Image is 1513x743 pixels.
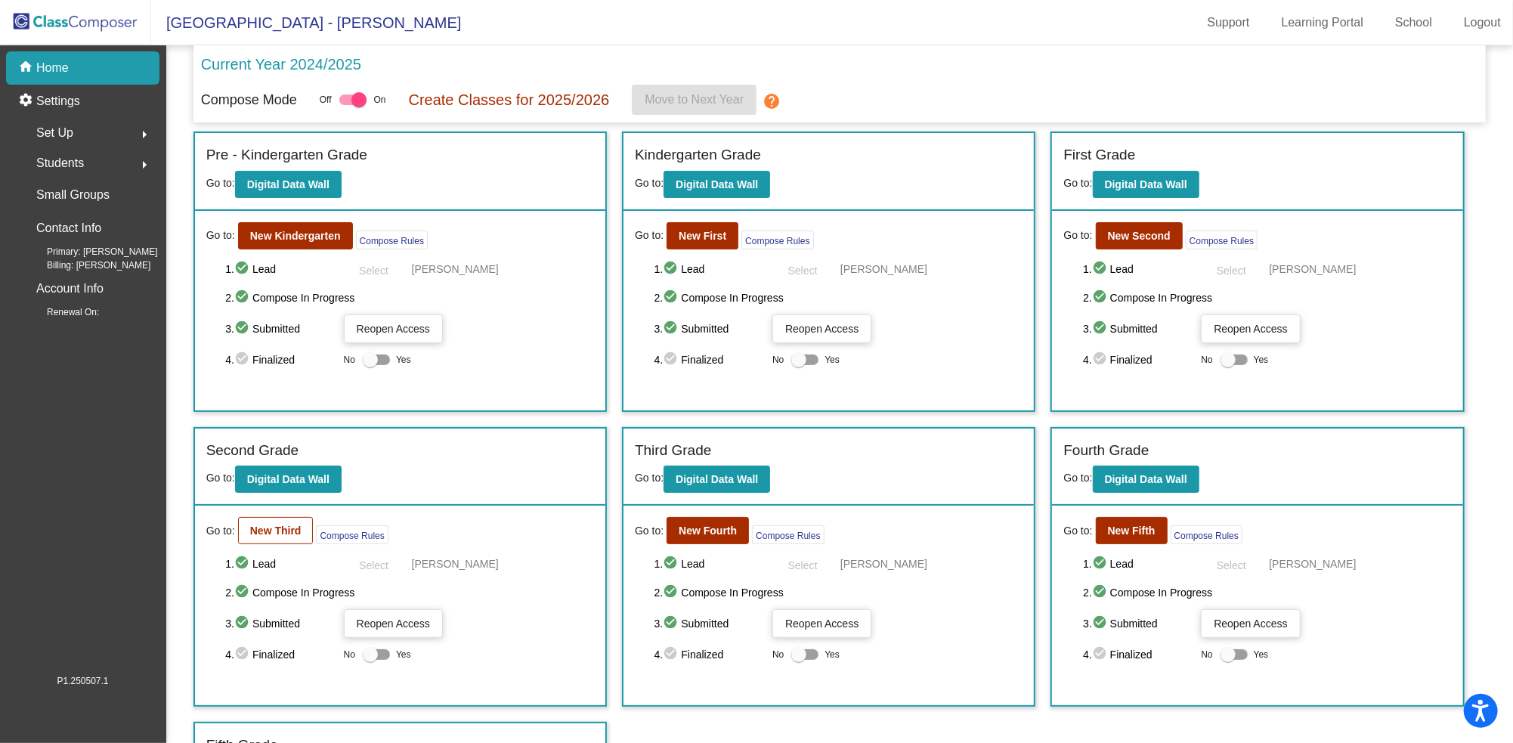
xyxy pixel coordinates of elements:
b: Digital Data Wall [1105,178,1187,190]
span: 4. Finalized [654,351,765,369]
span: Select [1217,559,1246,571]
mat-icon: check_circle [1092,260,1110,278]
button: Digital Data Wall [1093,466,1199,493]
span: 1. Lead [654,260,765,278]
mat-icon: check_circle [1092,615,1110,633]
b: Digital Data Wall [1105,473,1187,485]
span: 1. Lead [225,260,336,278]
b: New First [679,230,726,242]
span: Move to Next Year [645,93,744,106]
button: Select [344,552,404,576]
span: Yes [396,351,411,369]
button: Compose Rules [741,231,813,249]
span: Yes [1254,645,1269,664]
span: Select [1217,265,1246,277]
span: Reopen Access [1214,323,1287,335]
label: Kindergarten Grade [635,144,761,166]
span: Select [359,559,388,571]
mat-icon: check_circle [1092,555,1110,573]
span: Yes [1254,351,1269,369]
span: No [344,353,355,367]
mat-icon: check_circle [234,320,252,338]
button: Reopen Access [1201,314,1300,343]
span: 1. Lead [654,555,765,573]
span: 4. Finalized [654,645,765,664]
b: New Fifth [1108,525,1156,537]
span: Go to: [635,523,664,539]
button: Reopen Access [1201,609,1300,638]
label: Second Grade [206,440,299,462]
a: Learning Portal [1270,11,1376,35]
span: Primary: [PERSON_NAME] [23,245,158,259]
mat-icon: check_circle [234,260,252,278]
button: New Third [238,517,314,544]
mat-icon: check_circle [234,555,252,573]
p: Account Info [36,278,104,299]
button: Compose Rules [1186,231,1258,249]
span: Go to: [635,472,664,484]
span: 4. Finalized [225,351,336,369]
mat-icon: check_circle [663,584,681,602]
b: Digital Data Wall [676,473,758,485]
button: Reopen Access [772,609,871,638]
span: 2. Compose In Progress [225,289,594,307]
span: Yes [396,645,411,664]
span: Go to: [206,177,235,189]
p: Settings [36,92,80,110]
a: School [1383,11,1444,35]
button: New Second [1096,222,1183,249]
span: 3. Submitted [1083,615,1193,633]
mat-icon: check_circle [663,555,681,573]
p: Home [36,59,69,77]
mat-icon: check_circle [234,615,252,633]
mat-icon: check_circle [234,289,252,307]
span: [PERSON_NAME] [1269,556,1356,571]
span: No [772,353,784,367]
span: No [772,648,784,661]
span: Students [36,153,84,174]
button: Digital Data Wall [664,171,770,198]
span: Go to: [635,177,664,189]
mat-icon: check_circle [1092,320,1110,338]
span: 2. Compose In Progress [1083,289,1452,307]
a: Support [1196,11,1262,35]
span: Reopen Access [785,323,859,335]
mat-icon: check_circle [234,351,252,369]
p: Current Year 2024/2025 [201,53,361,76]
mat-icon: check_circle [663,645,681,664]
span: 4. Finalized [1083,351,1193,369]
p: Compose Mode [201,90,297,110]
span: Reopen Access [1214,618,1287,630]
span: 1. Lead [225,555,336,573]
mat-icon: check_circle [1092,289,1110,307]
button: Move to Next Year [632,85,756,115]
button: Reopen Access [344,609,443,638]
span: Renewal On: [23,305,99,319]
span: 3. Submitted [654,320,765,338]
span: Select [788,559,818,571]
button: New First [667,222,738,249]
span: [PERSON_NAME] [1269,262,1356,277]
button: Compose Rules [1171,525,1242,544]
button: Compose Rules [752,525,824,544]
b: New Second [1108,230,1171,242]
label: Third Grade [635,440,711,462]
p: Contact Info [36,218,101,239]
span: Select [788,265,818,277]
b: New Fourth [679,525,737,537]
mat-icon: check_circle [1092,645,1110,664]
mat-icon: arrow_right [135,125,153,144]
label: Pre - Kindergarten Grade [206,144,367,166]
mat-icon: check_circle [234,645,252,664]
p: Create Classes for 2025/2026 [409,88,610,111]
span: No [344,648,355,661]
span: On [374,93,386,107]
mat-icon: check_circle [663,320,681,338]
span: Go to: [206,472,235,484]
button: Compose Rules [356,231,428,249]
b: Digital Data Wall [676,178,758,190]
span: Off [320,93,332,107]
span: 4. Finalized [1083,645,1193,664]
label: Fourth Grade [1063,440,1149,462]
span: Go to: [1063,523,1092,539]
